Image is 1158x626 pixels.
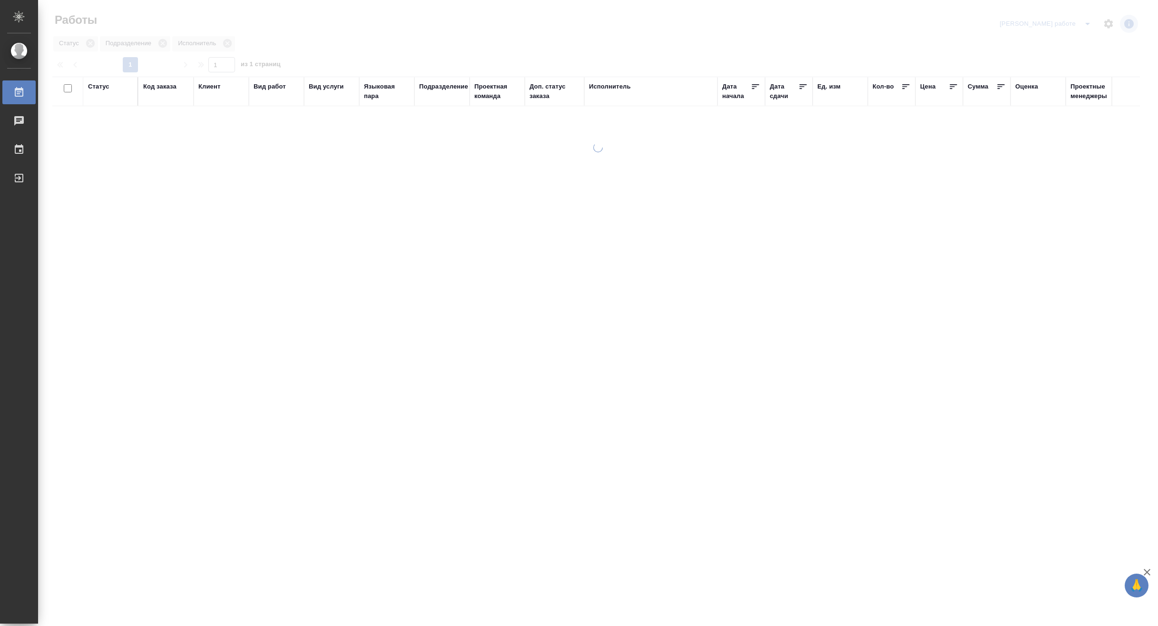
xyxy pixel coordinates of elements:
[1125,574,1148,597] button: 🙏
[1070,82,1116,101] div: Проектные менеджеры
[873,82,894,91] div: Кол-во
[817,82,841,91] div: Ед. изм
[530,82,579,101] div: Доп. статус заказа
[474,82,520,101] div: Проектная команда
[722,82,751,101] div: Дата начала
[309,82,344,91] div: Вид услуги
[143,82,177,91] div: Код заказа
[88,82,109,91] div: Статус
[770,82,798,101] div: Дата сдачи
[419,82,468,91] div: Подразделение
[254,82,286,91] div: Вид работ
[198,82,220,91] div: Клиент
[364,82,410,101] div: Языковая пара
[1129,576,1145,596] span: 🙏
[589,82,631,91] div: Исполнитель
[968,82,988,91] div: Сумма
[1015,82,1038,91] div: Оценка
[920,82,936,91] div: Цена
